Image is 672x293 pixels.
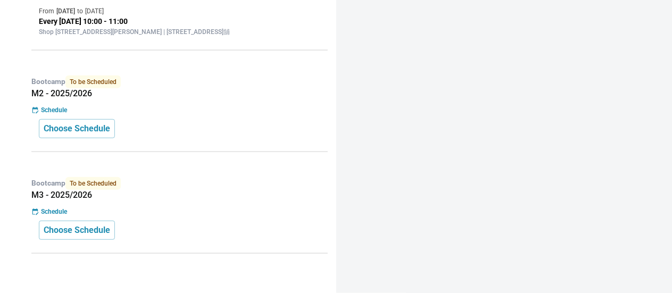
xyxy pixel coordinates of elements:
[39,16,320,27] p: Every [DATE] 10:00 - 11:00
[65,177,121,190] span: To be Scheduled
[39,119,115,138] button: Choose Schedule
[31,88,328,99] h5: M2 - 2025/2026
[39,6,54,16] p: From
[65,76,121,88] span: To be Scheduled
[77,6,83,16] p: to
[44,224,110,237] p: Choose Schedule
[41,207,67,216] p: Schedule
[39,221,115,240] button: Choose Schedule
[85,6,104,16] p: [DATE]
[31,177,328,190] p: Bootcamp
[39,27,320,37] p: Shop [STREET_ADDRESS][PERSON_NAME] | [STREET_ADDRESS]舖
[31,76,328,88] p: Bootcamp
[56,6,75,16] p: [DATE]
[31,190,328,200] h5: M3 - 2025/2026
[44,122,110,135] p: Choose Schedule
[41,105,67,115] p: Schedule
